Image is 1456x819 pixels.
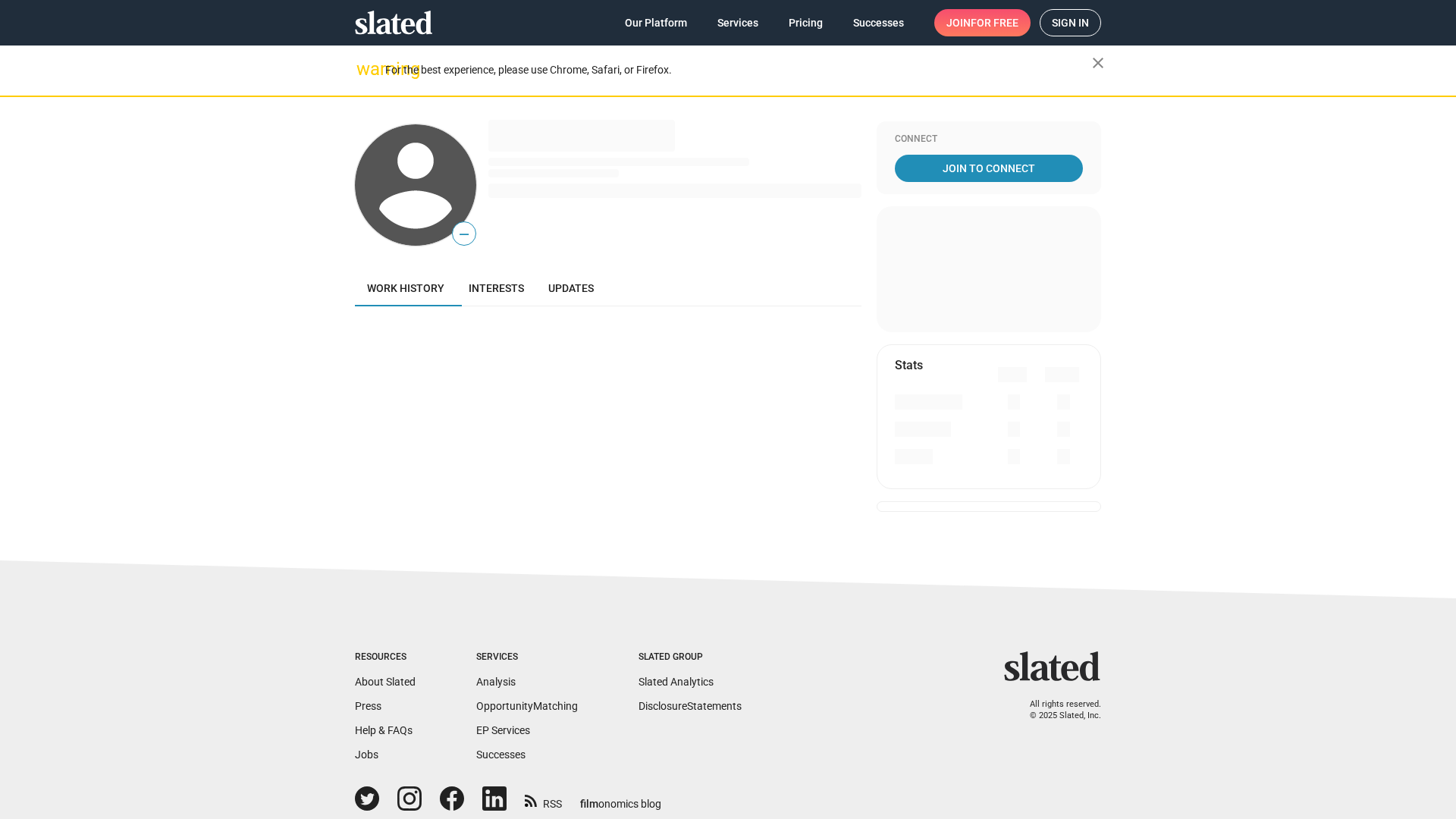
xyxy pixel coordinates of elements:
span: Successes [853,9,904,36]
a: Successes [476,748,526,761]
mat-icon: warning [356,60,375,78]
a: Successes [841,9,916,36]
span: Sign in [1052,10,1089,36]
span: Join To Connect [898,155,1080,182]
a: Jobs [355,748,378,761]
a: Services [705,9,770,36]
a: Pricing [777,9,835,36]
a: RSS [525,788,562,811]
span: Updates [548,282,594,294]
span: Our Platform [625,9,687,36]
a: Our Platform [613,9,699,36]
div: Connect [895,133,1083,146]
mat-icon: close [1089,54,1107,72]
div: For the best experience, please use Chrome, Safari, or Firefox. [385,60,1092,80]
div: Slated Group [639,651,742,664]
span: Join [946,9,1018,36]
span: — [453,224,475,244]
span: film [580,798,598,810]
div: Services [476,651,578,664]
a: Work history [355,270,457,306]
a: DisclosureStatements [639,700,742,712]
span: Interests [469,282,524,294]
a: Joinfor free [934,9,1031,36]
a: Slated Analytics [639,676,714,688]
a: Analysis [476,676,516,688]
a: filmonomics blog [580,785,661,811]
a: OpportunityMatching [476,700,578,712]
p: All rights reserved. © 2025 Slated, Inc. [1014,699,1101,721]
a: About Slated [355,676,416,688]
span: Work history [367,282,444,294]
a: Sign in [1040,9,1101,36]
mat-card-title: Stats [895,357,923,373]
a: Updates [536,270,606,306]
a: Interests [457,270,536,306]
span: Pricing [789,9,823,36]
span: for free [971,9,1018,36]
a: Join To Connect [895,155,1083,182]
div: Resources [355,651,416,664]
span: Services [717,9,758,36]
a: Press [355,700,381,712]
a: Help & FAQs [355,724,413,736]
a: EP Services [476,724,530,736]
